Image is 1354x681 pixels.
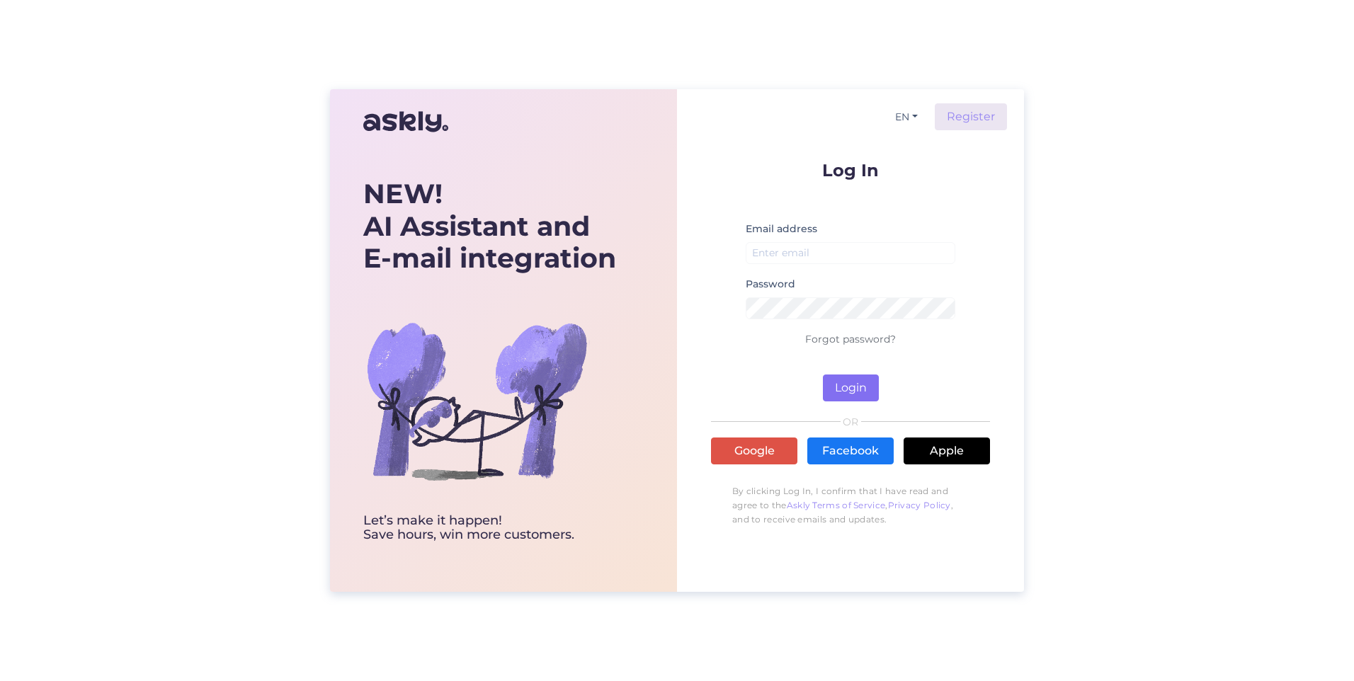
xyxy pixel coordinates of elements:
[363,177,443,210] b: NEW!
[746,222,817,236] label: Email address
[746,242,955,264] input: Enter email
[889,107,923,127] button: EN
[787,500,886,510] a: Askly Terms of Service
[888,500,951,510] a: Privacy Policy
[363,178,616,275] div: AI Assistant and E-mail integration
[746,277,795,292] label: Password
[711,161,990,179] p: Log In
[805,333,896,345] a: Forgot password?
[363,514,616,542] div: Let’s make it happen! Save hours, win more customers.
[363,287,590,514] img: bg-askly
[823,374,879,401] button: Login
[363,105,448,139] img: Askly
[711,477,990,534] p: By clicking Log In, I confirm that I have read and agree to the , , and to receive emails and upd...
[711,437,797,464] a: Google
[904,437,990,464] a: Apple
[841,417,861,427] span: OR
[807,437,894,464] a: Facebook
[935,103,1007,130] a: Register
